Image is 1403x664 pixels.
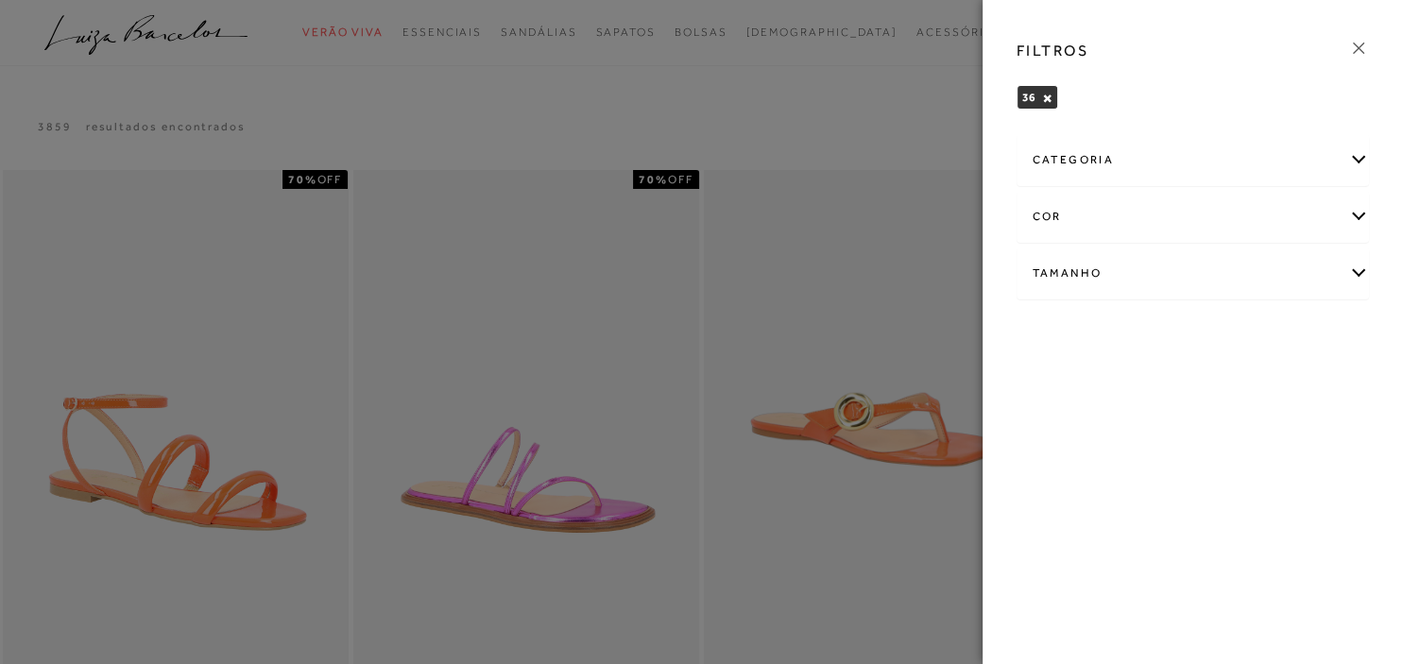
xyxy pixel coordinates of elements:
span: 36 [1022,91,1035,104]
div: Tamanho [1018,248,1369,298]
div: cor [1018,192,1369,242]
div: categoria [1018,135,1369,185]
button: 36 Close [1042,92,1052,105]
h3: FILTROS [1017,40,1089,61]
